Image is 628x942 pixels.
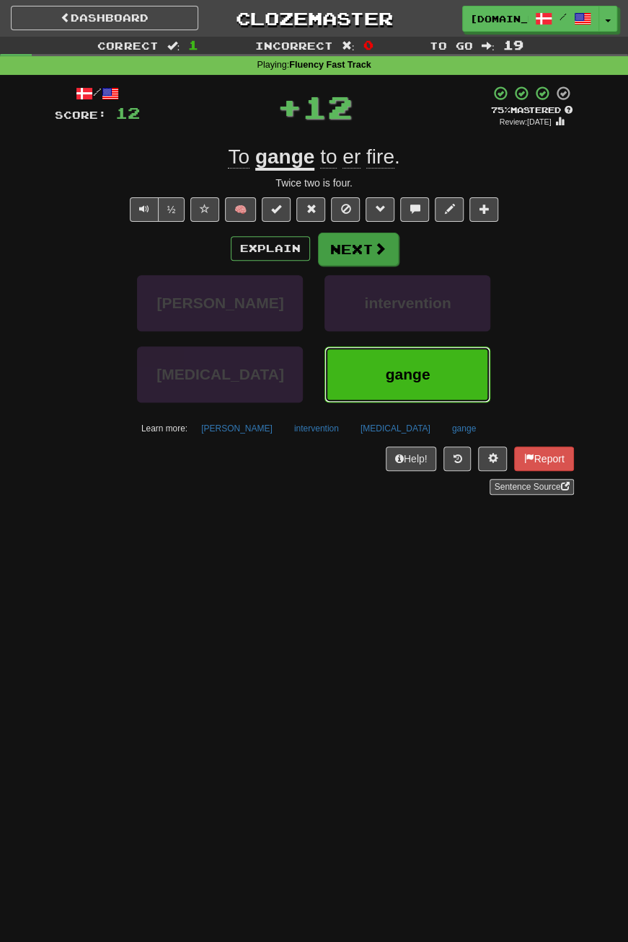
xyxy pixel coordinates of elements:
[444,418,484,439] button: gange
[156,366,284,382] span: [MEDICAL_DATA]
[190,197,219,222] button: Favorite sentence (alt+f)
[342,145,361,169] span: er
[363,37,373,52] span: 0
[500,117,552,126] small: Review: [DATE]
[514,447,573,471] button: Report
[491,105,510,115] span: 75 %
[220,6,407,31] a: Clozemaster
[324,275,490,331] button: intervention
[55,85,140,103] div: /
[231,236,310,261] button: Explain
[366,145,394,169] span: fire
[193,418,280,439] button: [PERSON_NAME]
[255,40,333,52] span: Incorrect
[490,104,574,116] div: Mastered
[277,85,302,128] span: +
[503,37,523,52] span: 19
[141,423,187,434] small: Learn more:
[342,40,355,50] span: :
[137,275,303,331] button: [PERSON_NAME]
[386,447,437,471] button: Help!
[353,418,438,439] button: [MEDICAL_DATA]
[435,197,464,222] button: Edit sentence (alt+d)
[225,197,256,222] button: 🧠
[255,145,314,171] u: gange
[366,197,394,222] button: Grammar (alt+g)
[289,60,371,70] strong: Fluency Fast Track
[430,40,473,52] span: To go
[400,197,429,222] button: Discuss sentence (alt+u)
[320,145,337,169] span: to
[158,197,185,222] button: ½
[137,346,303,403] button: [MEDICAL_DATA]
[55,176,574,190] div: Twice two is four.
[302,89,353,125] span: 12
[314,145,399,169] span: .
[262,197,291,222] button: Set this sentence to 100% Mastered (alt+m)
[560,12,567,22] span: /
[127,197,185,222] div: Text-to-speech controls
[470,12,528,25] span: [DOMAIN_NAME]
[386,366,430,382] span: gange
[156,295,283,311] span: [PERSON_NAME]
[482,40,495,50] span: :
[318,233,399,266] button: Next
[130,197,159,222] button: Play sentence audio (ctl+space)
[331,197,360,222] button: Ignore sentence (alt+i)
[324,346,490,403] button: gange
[490,479,573,495] a: Sentence Source
[469,197,498,222] button: Add to collection (alt+a)
[228,145,249,169] span: To
[55,109,107,121] span: Score:
[167,40,180,50] span: :
[364,295,451,311] span: intervention
[115,104,140,122] span: 12
[443,447,471,471] button: Round history (alt+y)
[462,6,599,32] a: [DOMAIN_NAME] /
[188,37,198,52] span: 1
[97,40,158,52] span: Correct
[11,6,198,30] a: Dashboard
[286,418,347,439] button: intervention
[296,197,325,222] button: Reset to 0% Mastered (alt+r)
